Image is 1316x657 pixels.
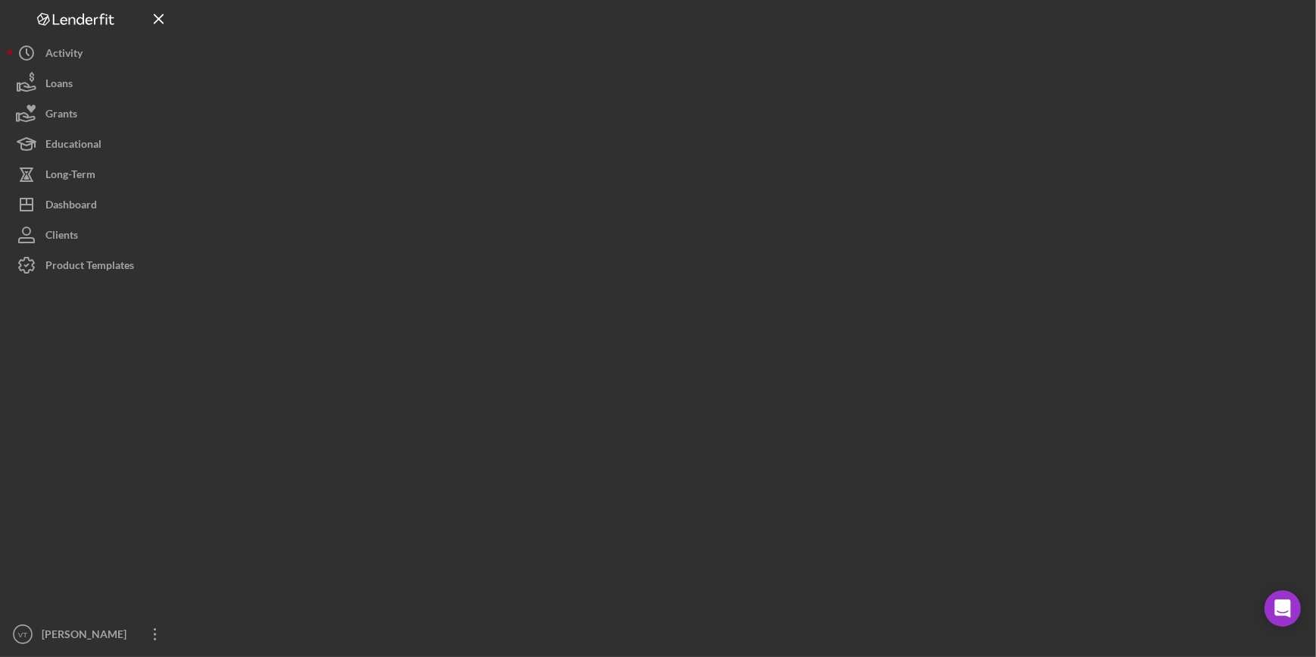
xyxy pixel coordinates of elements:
button: VT[PERSON_NAME] [8,619,174,649]
div: Long-Term [45,159,95,193]
div: Educational [45,129,101,163]
button: Activity [8,38,174,68]
button: Dashboard [8,189,174,220]
button: Product Templates [8,250,174,280]
button: Grants [8,99,174,129]
div: Dashboard [45,189,97,224]
button: Loans [8,68,174,99]
div: Open Intercom Messenger [1265,590,1301,627]
text: VT [18,630,27,639]
div: Grants [45,99,77,133]
button: Long-Term [8,159,174,189]
div: [PERSON_NAME] [38,619,136,653]
div: Product Templates [45,250,134,284]
button: Educational [8,129,174,159]
div: Loans [45,68,73,102]
div: Activity [45,38,83,72]
div: Clients [45,220,78,254]
button: Clients [8,220,174,250]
